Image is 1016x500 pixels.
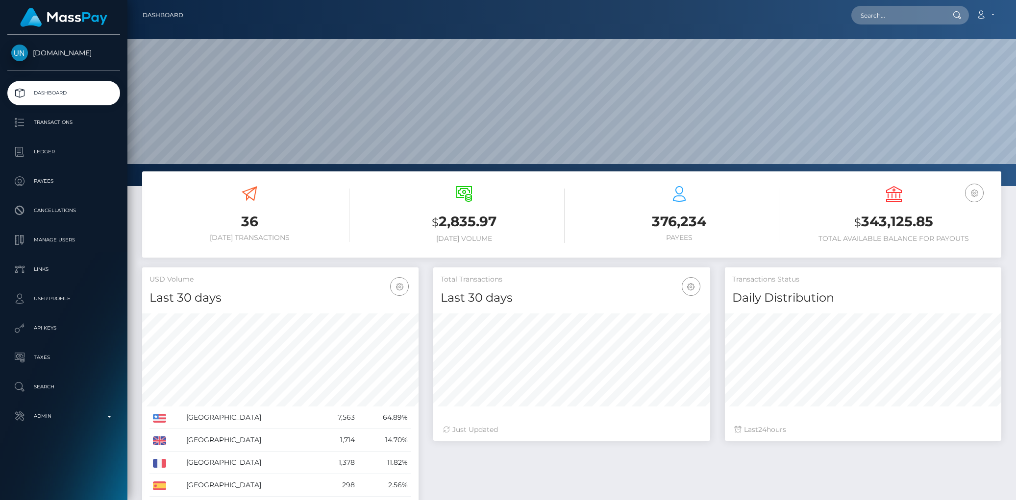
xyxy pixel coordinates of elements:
[732,275,994,285] h5: Transactions Status
[579,212,779,231] h3: 376,234
[11,233,116,247] p: Manage Users
[319,429,358,452] td: 1,714
[11,262,116,277] p: Links
[7,169,120,193] a: Payees
[183,474,319,497] td: [GEOGRAPHIC_DATA]
[758,425,767,434] span: 24
[7,375,120,399] a: Search
[7,198,120,223] a: Cancellations
[11,321,116,335] p: API Keys
[432,215,439,229] small: $
[7,228,120,252] a: Manage Users
[851,6,943,24] input: Search...
[7,404,120,429] a: Admin
[854,215,861,229] small: $
[183,406,319,429] td: [GEOGRAPHIC_DATA]
[732,289,994,307] h4: Daily Distribution
[11,203,116,218] p: Cancellations
[11,291,116,306] p: User Profile
[149,275,411,285] h5: USD Volume
[11,115,116,130] p: Transactions
[20,8,107,27] img: MassPay Logo
[441,275,702,285] h5: Total Transactions
[143,5,183,25] a: Dashboard
[11,409,116,424] p: Admin
[7,110,120,135] a: Transactions
[364,235,564,243] h6: [DATE] Volume
[7,316,120,340] a: API Keys
[11,380,116,394] p: Search
[358,429,411,452] td: 14.70%
[11,45,28,61] img: Unlockt.me
[183,429,319,452] td: [GEOGRAPHIC_DATA]
[443,425,700,435] div: Just Updated
[153,414,166,423] img: US.png
[153,459,166,468] img: FR.png
[579,234,779,242] h6: Payees
[319,474,358,497] td: 298
[149,234,349,242] h6: [DATE] Transactions
[7,257,120,282] a: Links
[319,452,358,474] td: 1,378
[794,235,994,243] h6: Total Available Balance for Payouts
[153,436,166,445] img: GB.png
[441,289,702,307] h4: Last 30 days
[794,212,994,232] h3: 343,125.85
[7,48,120,57] span: [DOMAIN_NAME]
[358,406,411,429] td: 64.89%
[358,452,411,474] td: 11.82%
[7,81,120,105] a: Dashboard
[7,140,120,164] a: Ledger
[153,481,166,490] img: ES.png
[149,212,349,231] h3: 36
[7,286,120,311] a: User Profile
[11,86,116,100] p: Dashboard
[7,345,120,370] a: Taxes
[11,174,116,189] p: Payees
[319,406,358,429] td: 7,563
[183,452,319,474] td: [GEOGRAPHIC_DATA]
[11,144,116,159] p: Ledger
[735,425,991,435] div: Last hours
[358,474,411,497] td: 2.56%
[364,212,564,232] h3: 2,835.97
[149,289,411,307] h4: Last 30 days
[11,350,116,365] p: Taxes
